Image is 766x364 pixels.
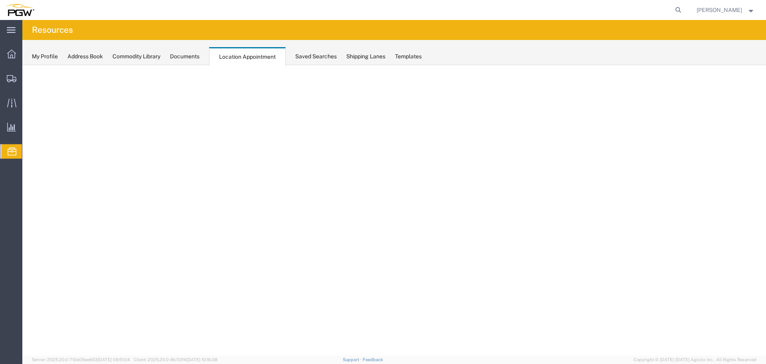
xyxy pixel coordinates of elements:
[22,65,766,356] iframe: FS Legacy Container
[113,52,160,61] div: Commodity Library
[186,357,217,362] span: [DATE] 10:16:38
[67,52,103,61] div: Address Book
[634,356,756,363] span: Copyright © [DATE]-[DATE] Agistix Inc., All Rights Reserved
[209,47,286,66] div: Location Appointment
[6,4,34,16] img: logo
[32,357,130,362] span: Server: 2025.20.0-710e05ee653
[363,357,383,362] a: Feedback
[395,52,422,61] div: Templates
[170,52,199,61] div: Documents
[32,52,58,61] div: My Profile
[32,20,73,40] h4: Resources
[98,357,130,362] span: [DATE] 09:51:04
[134,357,217,362] span: Client: 2025.20.0-8b113f4
[295,52,337,61] div: Saved Searches
[697,6,742,14] span: Phillip Thornton
[696,5,755,15] button: [PERSON_NAME]
[343,357,363,362] a: Support
[346,52,385,61] div: Shipping Lanes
